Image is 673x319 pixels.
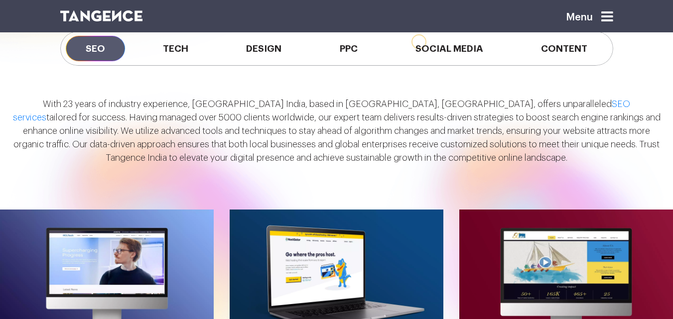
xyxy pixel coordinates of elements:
span: Social Media [396,36,503,61]
span: Tech [143,36,208,61]
span: Design [226,36,301,61]
img: logo SVG [60,10,143,21]
p: With 23 years of industry experience, [GEOGRAPHIC_DATA] India, based in [GEOGRAPHIC_DATA], [GEOGR... [12,98,661,165]
span: PPC [320,36,378,61]
a: SEO services [13,100,631,122]
span: SEO [66,36,125,61]
span: Content [521,36,607,61]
